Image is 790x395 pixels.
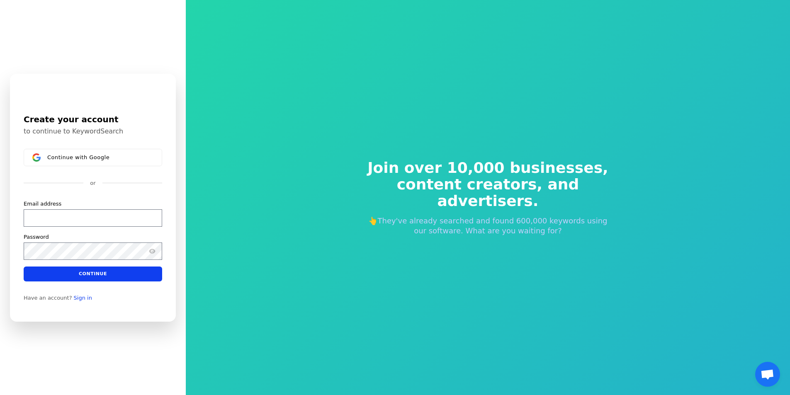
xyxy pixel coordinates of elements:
[24,233,49,240] label: Password
[362,176,614,209] span: content creators, and advertisers.
[147,246,157,256] button: Show password
[90,179,95,187] p: or
[24,266,162,281] button: Continue
[24,113,162,126] h1: Create your account
[755,362,780,387] div: Open de chat
[32,153,41,162] img: Sign in with Google
[74,294,92,301] a: Sign in
[24,149,162,166] button: Sign in with GoogleContinue with Google
[362,216,614,236] p: 👆They've already searched and found 600,000 keywords using our software. What are you waiting for?
[362,160,614,176] span: Join over 10,000 businesses,
[24,200,61,207] label: Email address
[24,127,162,136] p: to continue to KeywordSearch
[24,294,72,301] span: Have an account?
[47,154,109,160] span: Continue with Google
